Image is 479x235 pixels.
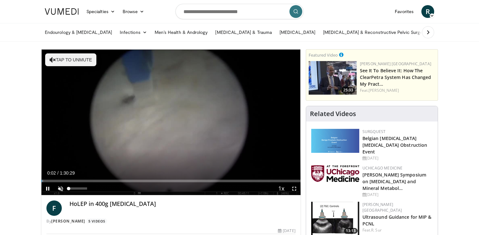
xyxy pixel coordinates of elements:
a: [MEDICAL_DATA] & Reconstructive Pelvic Surgery [319,26,430,39]
a: Favorites [391,5,418,18]
button: Pause [41,182,54,195]
a: Surgquest [362,129,386,134]
span: / [57,170,59,176]
img: 47196b86-3779-4b90-b97e-820c3eda9b3b.150x105_q85_crop-smart_upscale.jpg [309,61,357,95]
a: UChicago Medicine [362,165,403,171]
div: Progress Bar [41,180,301,182]
div: [DATE] [362,155,433,161]
a: [MEDICAL_DATA] [276,26,319,39]
span: 0:02 [47,170,56,176]
a: [PERSON_NAME] Symposium on [MEDICAL_DATA] and Mineral Metabol… [362,172,426,191]
span: 25:33 [341,87,355,93]
a: Infections [116,26,151,39]
span: 1:30:29 [60,170,75,176]
button: Playback Rate [275,182,288,195]
a: [PERSON_NAME] [51,218,85,224]
a: F [46,200,62,216]
div: Feat. [360,88,435,93]
video-js: Video Player [41,50,301,195]
span: 13:13 [344,228,358,234]
div: By [46,218,296,224]
a: Belgian [MEDICAL_DATA] [MEDICAL_DATA] Obstruction Event [362,135,427,155]
div: [DATE] [362,192,433,198]
a: [PERSON_NAME] [GEOGRAPHIC_DATA] [360,61,431,67]
h4: Related Videos [310,110,356,118]
a: 25:33 [309,61,357,95]
a: R [421,5,434,18]
a: Men’s Health & Andrology [151,26,212,39]
div: Volume Level [69,187,87,190]
button: Fullscreen [288,182,301,195]
a: See It To Believe It: How The ClearPetra System Has Changed My Pract… [360,67,431,87]
button: Tap to unmute [45,53,96,66]
img: 08d442d2-9bc4-4584-b7ef-4efa69e0f34c.png.150x105_q85_autocrop_double_scale_upscale_version-0.2.png [311,129,359,153]
a: R. Sur [371,227,382,233]
a: 5 Videos [86,218,107,224]
a: [MEDICAL_DATA] & Trauma [211,26,276,39]
img: VuMedi Logo [45,8,79,15]
a: Endourology & [MEDICAL_DATA] [41,26,116,39]
h4: HoLEP in 400g [MEDICAL_DATA] [69,200,296,208]
button: Unmute [54,182,67,195]
a: Browse [119,5,148,18]
a: [PERSON_NAME] [369,88,399,93]
div: Feat. [362,227,433,233]
input: Search topics, interventions [175,4,304,19]
img: 5f87bdfb-7fdf-48f0-85f3-b6bcda6427bf.jpg.150x105_q85_autocrop_double_scale_upscale_version-0.2.jpg [311,165,359,182]
a: Specialties [83,5,119,18]
a: [PERSON_NAME] [GEOGRAPHIC_DATA] [362,202,402,213]
div: [DATE] [278,228,295,234]
small: Featured Video [309,52,338,58]
a: Ultrasound Guidance for MIP & PCNL [362,214,432,227]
